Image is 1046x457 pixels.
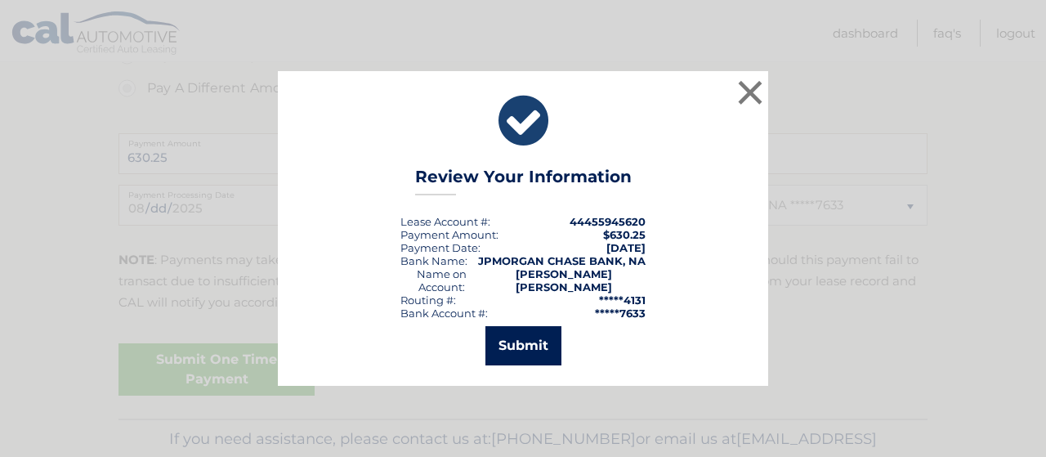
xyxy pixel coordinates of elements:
[400,228,498,241] div: Payment Amount:
[570,215,646,228] strong: 44455945620
[400,215,490,228] div: Lease Account #:
[400,241,481,254] div: :
[478,254,646,267] strong: JPMORGAN CHASE BANK, NA
[734,76,767,109] button: ×
[400,267,483,293] div: Name on Account:
[400,307,488,320] div: Bank Account #:
[400,241,478,254] span: Payment Date
[516,267,612,293] strong: [PERSON_NAME] [PERSON_NAME]
[400,293,456,307] div: Routing #:
[400,254,467,267] div: Bank Name:
[415,167,632,195] h3: Review Your Information
[485,326,561,365] button: Submit
[606,241,646,254] span: [DATE]
[603,228,646,241] span: $630.25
